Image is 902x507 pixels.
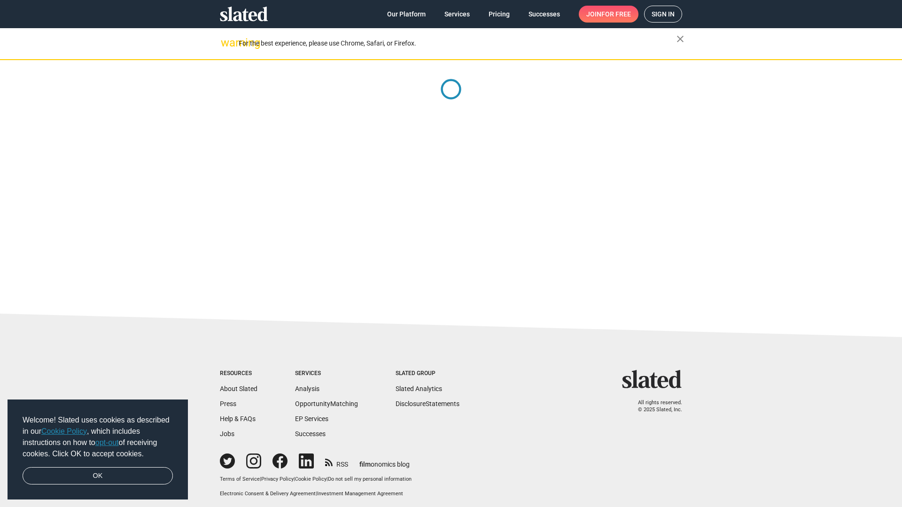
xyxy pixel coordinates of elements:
[444,6,470,23] span: Services
[396,385,442,392] a: Slated Analytics
[239,37,676,50] div: For the best experience, please use Chrome, Safari, or Firefox.
[295,385,319,392] a: Analysis
[220,385,257,392] a: About Slated
[521,6,568,23] a: Successes
[359,453,410,469] a: filmonomics blog
[95,438,119,446] a: opt-out
[295,400,358,407] a: OpportunityMatching
[23,467,173,485] a: dismiss cookie message
[316,491,317,497] span: |
[8,399,188,500] div: cookieconsent
[295,476,327,482] a: Cookie Policy
[396,400,459,407] a: DisclosureStatements
[652,6,675,22] span: Sign in
[359,461,371,468] span: film
[327,476,328,482] span: |
[644,6,682,23] a: Sign in
[294,476,295,482] span: |
[41,427,87,435] a: Cookie Policy
[325,454,348,469] a: RSS
[601,6,631,23] span: for free
[586,6,631,23] span: Join
[220,476,260,482] a: Terms of Service
[529,6,560,23] span: Successes
[396,370,459,377] div: Slated Group
[261,476,294,482] a: Privacy Policy
[220,415,256,422] a: Help & FAQs
[489,6,510,23] span: Pricing
[220,491,316,497] a: Electronic Consent & Delivery Agreement
[295,415,328,422] a: EP Services
[437,6,477,23] a: Services
[675,33,686,45] mat-icon: close
[220,400,236,407] a: Press
[387,6,426,23] span: Our Platform
[220,370,257,377] div: Resources
[328,476,412,483] button: Do not sell my personal information
[380,6,433,23] a: Our Platform
[295,430,326,438] a: Successes
[295,370,358,377] div: Services
[481,6,517,23] a: Pricing
[579,6,638,23] a: Joinfor free
[220,430,234,438] a: Jobs
[23,415,173,460] span: Welcome! Slated uses cookies as described in our , which includes instructions on how to of recei...
[628,399,682,413] p: All rights reserved. © 2025 Slated, Inc.
[317,491,403,497] a: Investment Management Agreement
[260,476,261,482] span: |
[221,37,232,48] mat-icon: warning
